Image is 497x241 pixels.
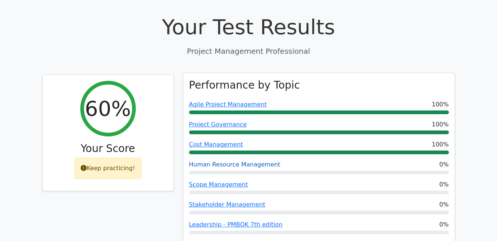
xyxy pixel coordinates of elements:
[85,96,131,121] h2: 60%
[42,46,455,57] p: Project Management Professional
[189,121,247,128] a: Project Governance
[439,200,449,209] span: 0%
[189,161,281,168] a: Human Resource Management
[42,14,455,39] h1: Your Test Results
[189,141,243,148] a: Cost Management
[189,221,283,228] a: Leadership - PMBOK 7th edition
[439,220,449,229] span: 0%
[189,201,265,208] a: Stakeholder Management
[432,140,449,149] span: 100%
[189,101,267,108] a: Agile Project Management
[439,160,449,169] span: 0%
[439,180,449,189] span: 0%
[432,100,449,109] span: 100%
[189,79,300,92] h3: Performance by Topic
[74,158,141,179] div: Keep practicing!
[48,142,168,155] h3: Your Score
[189,181,248,188] a: Scope Management
[432,120,449,129] span: 100%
